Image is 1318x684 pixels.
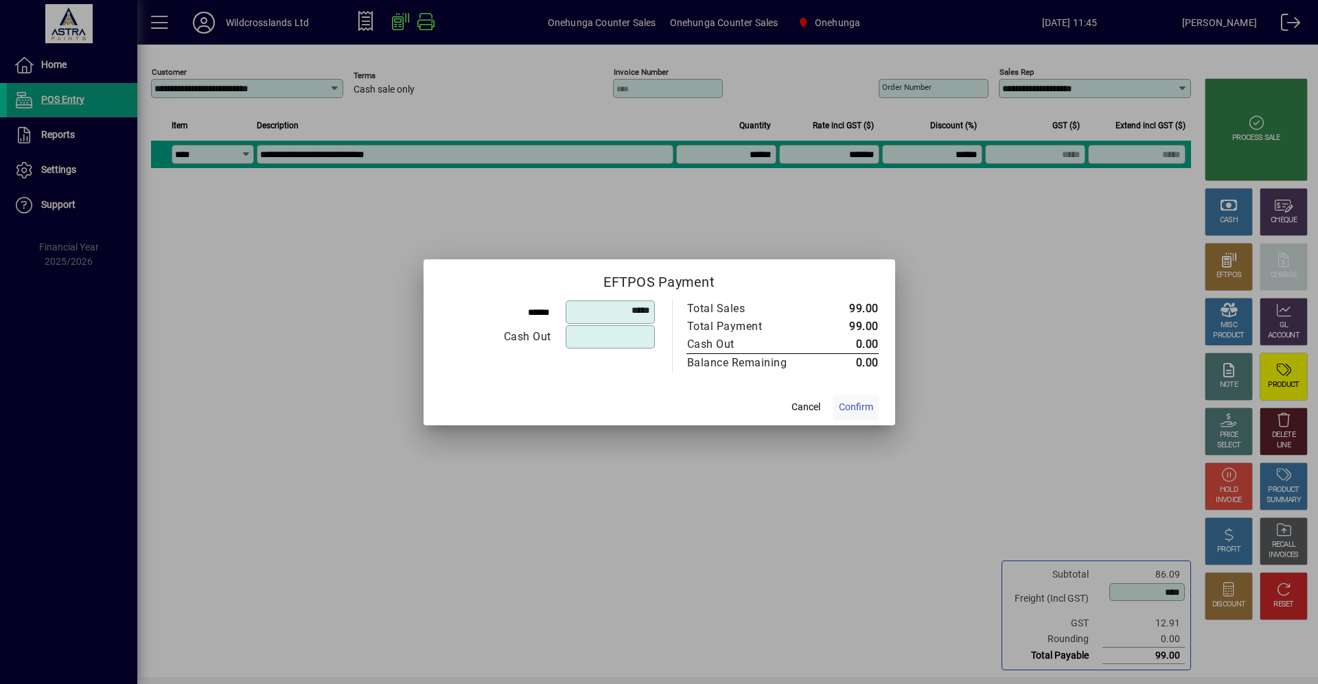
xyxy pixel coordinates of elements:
div: Balance Remaining [687,355,802,371]
td: Total Sales [686,300,816,318]
span: Cancel [791,400,820,414]
h2: EFTPOS Payment [424,259,895,299]
button: Cancel [784,395,828,420]
td: 99.00 [816,300,879,318]
td: 0.00 [816,335,879,354]
td: Total Payment [686,318,816,335]
td: 99.00 [816,318,879,335]
div: Cash Out [441,329,551,345]
div: Cash Out [687,336,802,353]
span: Confirm [839,400,873,414]
td: 0.00 [816,353,879,372]
button: Confirm [833,395,879,420]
